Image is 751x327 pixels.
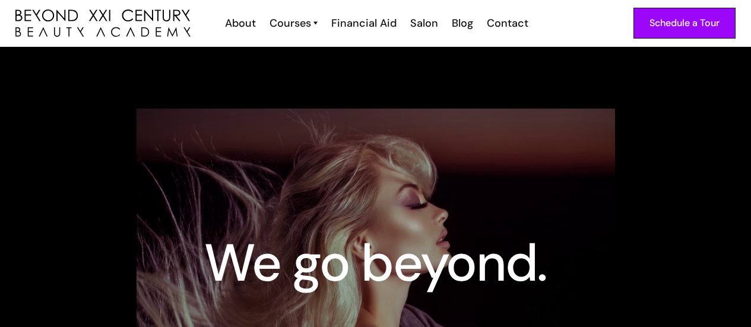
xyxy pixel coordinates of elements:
[633,8,736,39] a: Schedule a Tour
[270,15,318,31] a: Courses
[225,15,256,31] div: About
[217,15,262,31] a: About
[444,15,479,31] a: Blog
[324,15,403,31] a: Financial Aid
[403,15,444,31] a: Salon
[15,9,191,37] a: home
[487,15,528,31] div: Contact
[479,15,534,31] a: Contact
[452,15,473,31] div: Blog
[649,15,720,31] div: Schedule a Tour
[270,15,311,31] div: Courses
[410,15,438,31] div: Salon
[15,9,191,37] img: beyond 21st century beauty academy logo
[331,15,397,31] div: Financial Aid
[204,242,547,284] h1: We go beyond.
